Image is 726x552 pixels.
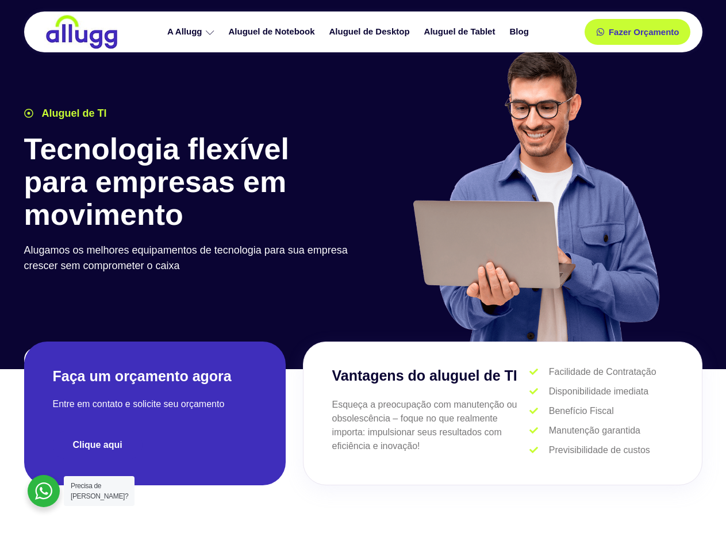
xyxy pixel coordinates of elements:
[409,48,662,342] img: aluguel de ti para startups
[418,22,504,42] a: Aluguel de Tablet
[24,133,358,232] h1: Tecnologia flexível para empresas em movimento
[585,19,691,45] a: Fazer Orçamento
[546,365,656,379] span: Facilidade de Contratação
[73,440,122,450] span: Clique aqui
[53,367,257,386] h2: Faça um orçamento agora
[504,22,537,42] a: Blog
[332,365,530,387] h3: Vantagens do aluguel de TI
[44,14,119,49] img: locação de TI é Allugg
[324,22,418,42] a: Aluguel de Desktop
[519,405,726,552] iframe: Chat Widget
[546,385,648,398] span: Disponibilidade imediata
[162,22,223,42] a: A Allugg
[609,28,679,36] span: Fazer Orçamento
[71,482,128,500] span: Precisa de [PERSON_NAME]?
[24,243,358,274] p: Alugamos os melhores equipamentos de tecnologia para sua empresa crescer sem comprometer o caixa
[546,404,614,418] span: Benefício Fiscal
[53,431,143,459] a: Clique aqui
[223,22,324,42] a: Aluguel de Notebook
[332,398,530,453] p: Esqueça a preocupação com manutenção ou obsolescência – foque no que realmente importa: impulsion...
[53,397,257,411] p: Entre em contato e solicite seu orçamento
[39,106,107,121] span: Aluguel de TI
